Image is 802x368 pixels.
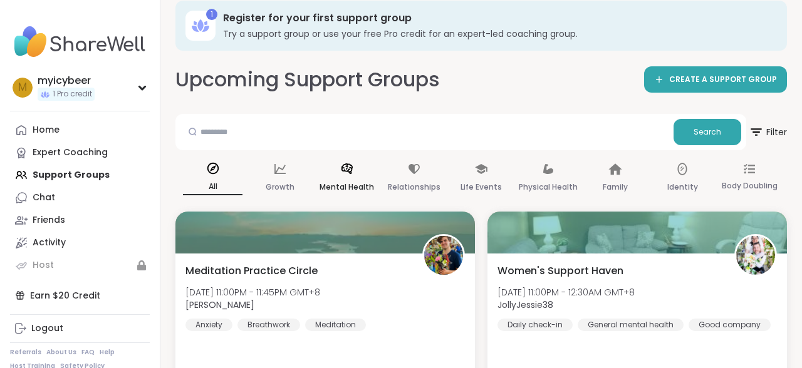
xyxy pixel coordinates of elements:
[33,214,65,227] div: Friends
[223,28,769,40] h3: Try a support group or use your free Pro credit for an expert-led coaching group.
[689,319,771,331] div: Good company
[38,74,95,88] div: myicybeer
[33,146,108,159] div: Expert Coaching
[603,180,628,195] p: Family
[10,209,150,232] a: Friends
[497,286,635,299] span: [DATE] 11:00PM - 12:30AM GMT+8
[81,348,95,357] a: FAQ
[461,180,502,195] p: Life Events
[175,66,440,94] h2: Upcoming Support Groups
[185,299,254,311] b: [PERSON_NAME]
[10,254,150,277] a: Host
[644,66,787,93] a: CREATE A SUPPORT GROUP
[185,286,320,299] span: [DATE] 11:00PM - 11:45PM GMT+8
[10,232,150,254] a: Activity
[206,9,217,20] div: 1
[46,348,76,357] a: About Us
[305,319,366,331] div: Meditation
[18,79,27,96] span: m
[10,20,150,64] img: ShareWell Nav Logo
[33,237,66,249] div: Activity
[53,89,92,100] span: 1 Pro credit
[497,299,553,311] b: JollyJessie38
[674,119,741,145] button: Search
[10,141,150,164] a: Expert Coaching
[722,178,778,193] p: Body Doubling
[578,319,684,331] div: General mental health
[10,187,150,209] a: Chat
[183,179,242,195] p: All
[497,319,573,331] div: Daily check-in
[424,236,463,275] img: Nicholas
[10,119,150,141] a: Home
[667,180,698,195] p: Identity
[185,319,232,331] div: Anxiety
[10,284,150,307] div: Earn $20 Credit
[519,180,578,195] p: Physical Health
[237,319,300,331] div: Breathwork
[497,263,623,279] span: Women's Support Haven
[320,180,374,195] p: Mental Health
[736,236,775,275] img: JollyJessie38
[31,322,63,335] div: Logout
[33,124,60,136] div: Home
[694,126,721,138] span: Search
[749,117,787,147] span: Filter
[10,317,150,340] a: Logout
[669,74,777,85] span: CREATE A SUPPORT GROUP
[33,259,54,272] div: Host
[100,348,115,357] a: Help
[266,180,294,195] p: Growth
[185,263,318,279] span: Meditation Practice Circle
[388,180,440,195] p: Relationships
[33,192,55,204] div: Chat
[10,348,41,357] a: Referrals
[223,11,769,25] h3: Register for your first support group
[749,114,787,150] button: Filter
